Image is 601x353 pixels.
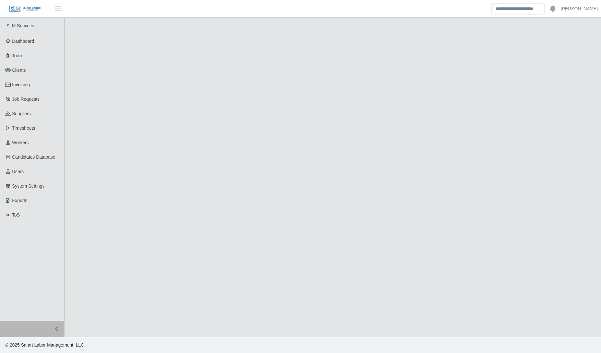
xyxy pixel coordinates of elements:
[5,342,84,348] span: © 2025 Smart Labor Management, LLC
[12,125,35,131] span: Timesheets
[6,23,34,28] span: SLM Services
[12,169,24,174] span: Users
[12,198,27,203] span: Exports
[12,53,22,58] span: Todo
[12,97,40,102] span: Job Requests
[12,39,34,44] span: Dashboard
[561,5,598,12] a: [PERSON_NAME]
[491,3,545,14] input: Search
[9,5,41,13] img: SLM Logo
[12,111,31,116] span: Suppliers
[12,140,29,145] span: Workers
[12,154,56,160] span: Candidates Database
[12,212,20,218] span: ToS
[12,183,45,189] span: System Settings
[12,82,30,87] span: Invoicing
[12,68,26,73] span: Clients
